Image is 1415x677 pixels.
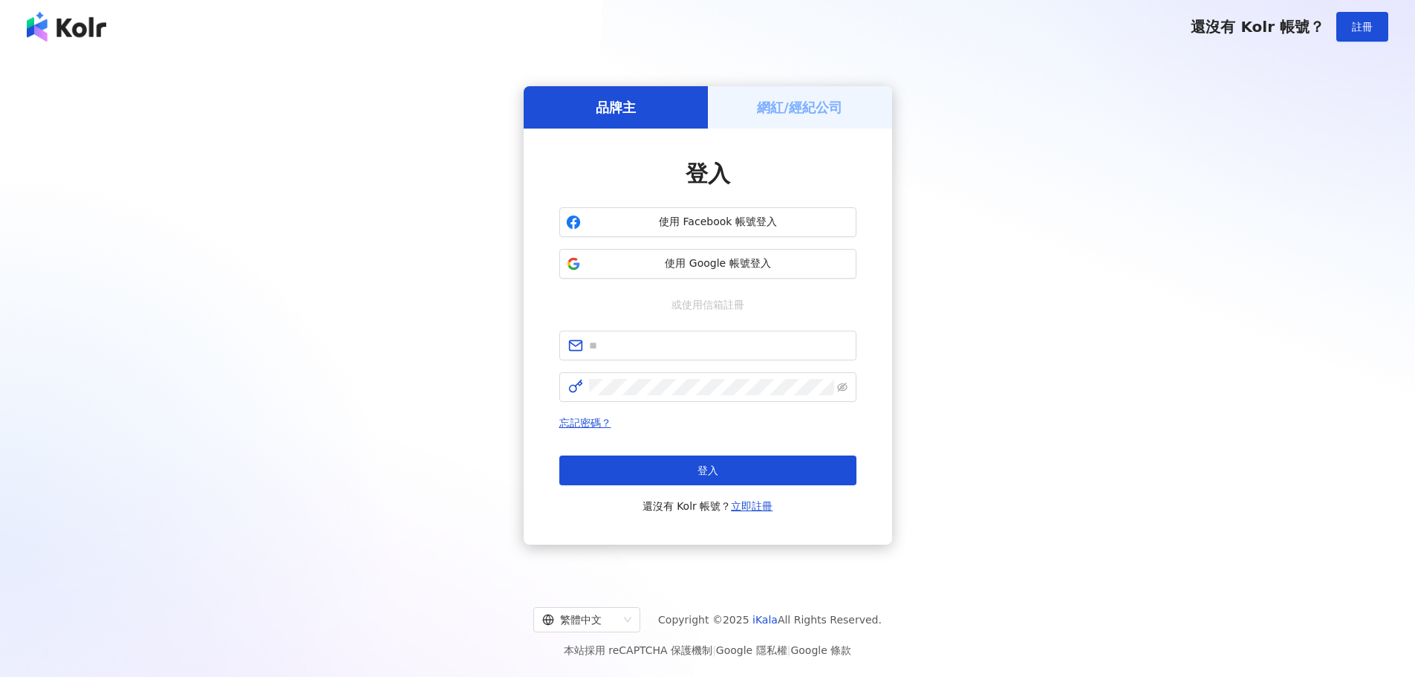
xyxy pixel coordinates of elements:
[790,644,851,656] a: Google 條款
[643,497,773,515] span: 還沒有 Kolr 帳號？
[559,249,856,279] button: 使用 Google 帳號登入
[27,12,106,42] img: logo
[686,161,730,187] span: 登入
[1191,18,1324,36] span: 還沒有 Kolr 帳號？
[697,464,718,476] span: 登入
[712,644,716,656] span: |
[716,644,787,656] a: Google 隱私權
[658,611,882,629] span: Copyright © 2025 All Rights Reserved.
[787,644,791,656] span: |
[752,614,778,626] a: iKala
[1336,12,1388,42] button: 註冊
[731,500,772,512] a: 立即註冊
[757,98,842,117] h5: 網紅/經紀公司
[542,608,618,632] div: 繁體中文
[564,641,851,659] span: 本站採用 reCAPTCHA 保護機制
[559,207,856,237] button: 使用 Facebook 帳號登入
[661,297,755,313] span: 或使用信箱註冊
[1352,21,1373,33] span: 註冊
[837,382,848,392] span: eye-invisible
[596,98,636,117] h5: 品牌主
[559,456,856,485] button: 登入
[587,215,850,230] span: 使用 Facebook 帳號登入
[587,256,850,271] span: 使用 Google 帳號登入
[559,417,611,429] a: 忘記密碼？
